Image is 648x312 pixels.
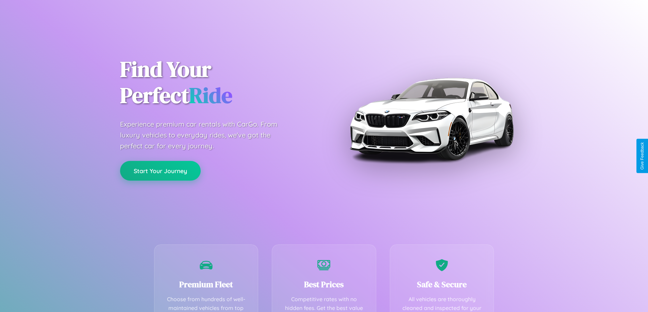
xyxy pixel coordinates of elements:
h3: Premium Fleet [165,279,248,290]
button: Start Your Journey [120,161,201,181]
p: Experience premium car rentals with CarGo. From luxury vehicles to everyday rides, we've got the ... [120,119,290,151]
img: Premium BMW car rental vehicle [346,34,516,204]
h3: Safe & Secure [400,279,484,290]
span: Ride [189,80,232,110]
div: Give Feedback [640,142,645,170]
h1: Find Your Perfect [120,56,314,109]
h3: Best Prices [282,279,366,290]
